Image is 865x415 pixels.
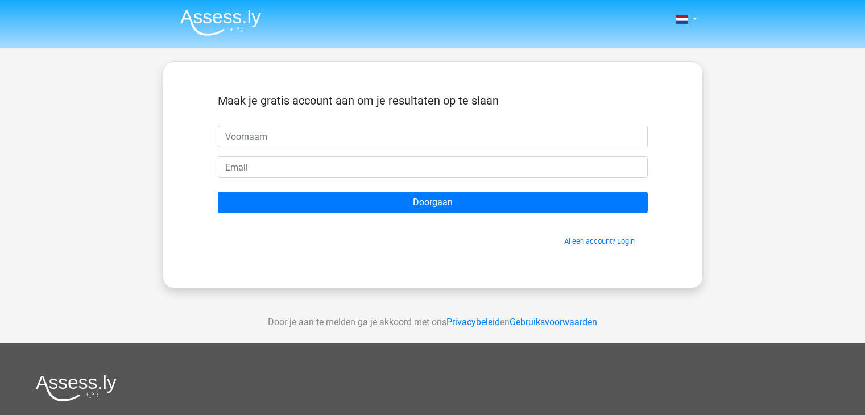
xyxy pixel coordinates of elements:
input: Email [218,156,648,178]
a: Al een account? Login [564,237,635,246]
input: Doorgaan [218,192,648,213]
a: Gebruiksvoorwaarden [510,317,597,327]
a: Privacybeleid [446,317,500,327]
h5: Maak je gratis account aan om je resultaten op te slaan [218,94,648,107]
img: Assessly [180,9,261,36]
input: Voornaam [218,126,648,147]
img: Assessly logo [36,375,117,401]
